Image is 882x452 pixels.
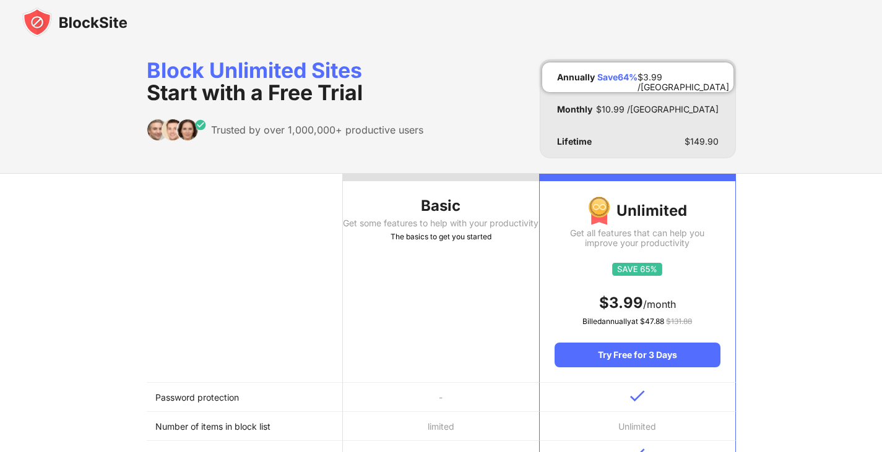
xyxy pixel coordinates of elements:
[596,104,719,114] div: $ 10.99 /[GEOGRAPHIC_DATA]
[685,137,719,147] div: $ 149.90
[343,231,539,243] div: The basics to get you started
[343,412,539,441] td: limited
[343,196,539,216] div: Basic
[555,315,720,328] div: Billed annually at $ 47.88
[588,196,610,226] img: img-premium-medal
[557,104,592,114] div: Monthly
[147,119,207,141] img: trusted-by.svg
[211,124,423,136] div: Trusted by over 1,000,000+ productive users
[147,80,363,105] span: Start with a Free Trial
[539,412,735,441] td: Unlimited
[557,137,592,147] div: Lifetime
[599,294,643,312] span: $ 3.99
[147,383,343,412] td: Password protection
[22,7,128,37] img: blocksite-icon-black.svg
[147,412,343,441] td: Number of items in block list
[630,390,645,402] img: v-blue.svg
[597,72,638,82] div: Save 64 %
[612,263,662,276] img: save65.svg
[555,196,720,226] div: Unlimited
[557,72,595,82] div: Annually
[343,383,539,412] td: -
[555,293,720,313] div: /month
[638,72,729,82] div: $ 3.99 /[GEOGRAPHIC_DATA]
[343,218,539,228] div: Get some features to help with your productivity
[147,59,423,104] div: Block Unlimited Sites
[555,228,720,248] div: Get all features that can help you improve your productivity
[666,317,692,326] span: $ 131.88
[555,343,720,367] div: Try Free for 3 Days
